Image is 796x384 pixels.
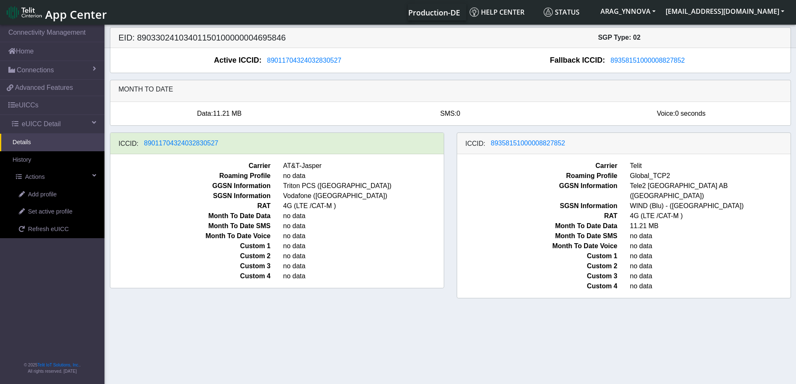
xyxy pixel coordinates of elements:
span: Roaming Profile [104,171,277,181]
span: Add profile [28,190,57,199]
span: no data [277,211,450,221]
span: Data: [197,110,213,117]
span: Actions [25,173,45,182]
span: Active ICCID: [214,55,262,66]
a: Telit IoT Solutions, Inc. [38,363,79,367]
span: RAT [104,201,277,211]
span: Set active profile [28,207,72,216]
button: 89358151000008827852 [605,55,690,66]
span: 11.21 MB [213,110,242,117]
span: Help center [470,8,524,17]
span: eUICC Detail [22,119,61,129]
span: 89011704324032830527 [267,57,341,64]
button: 89358151000008827852 [486,138,571,149]
a: Add profile [6,186,104,203]
button: 89011704324032830527 [262,55,347,66]
span: Custom 1 [104,241,277,251]
span: 4G (LTE /CAT-M ) [277,201,450,211]
a: App Center [7,3,106,21]
span: Custom 3 [104,261,277,271]
span: no data [277,241,450,251]
span: Voice: [657,110,675,117]
span: Advanced Features [15,83,73,93]
span: SGSN Information [104,191,277,201]
button: ARAG_YNNOVA [595,4,661,19]
span: Vodafone ([GEOGRAPHIC_DATA]) [277,191,450,201]
span: Fallback ICCID: [550,55,605,66]
span: Custom 2 [451,261,624,271]
span: Month To Date Voice [451,241,624,251]
span: Refresh eUICC [28,225,69,234]
span: Custom 1 [451,251,624,261]
span: 89011704324032830527 [144,140,219,147]
span: no data [277,261,450,271]
span: Month To Date Data [451,221,624,231]
span: Carrier [104,161,277,171]
span: App Center [45,7,107,22]
span: Custom 4 [451,281,624,291]
span: no data [277,271,450,281]
span: 0 [457,110,460,117]
span: Carrier [451,161,624,171]
span: AT&T-Jasper [277,161,450,171]
a: eUICC Detail [3,115,104,133]
img: knowledge.svg [470,8,479,17]
a: Set active profile [6,203,104,221]
span: Custom 4 [104,271,277,281]
button: [EMAIL_ADDRESS][DOMAIN_NAME] [661,4,789,19]
h6: Month to date [119,85,782,93]
span: SGSN Information [451,201,624,211]
span: no data [277,231,450,241]
span: GGSN Information [104,181,277,191]
span: SGP Type: 02 [598,34,641,41]
span: SMS: [440,110,456,117]
span: Custom 2 [104,251,277,261]
img: status.svg [544,8,553,17]
span: Roaming Profile [451,171,624,181]
span: no data [277,251,450,261]
h6: ICCID: [465,140,486,147]
a: Refresh eUICC [6,221,104,238]
span: Month To Date Voice [104,231,277,241]
span: 89358151000008827852 [491,140,565,147]
a: Actions [3,168,104,186]
button: 89011704324032830527 [139,138,224,149]
span: Connections [17,65,54,75]
span: Month To Date SMS [104,221,277,231]
span: 0 seconds [675,110,705,117]
span: Month To Date SMS [451,231,624,241]
h5: EID: 89033024103401150100000004695846 [112,33,450,43]
span: Triton PCS ([GEOGRAPHIC_DATA]) [277,181,450,191]
span: no data [277,221,450,231]
a: Status [540,4,595,20]
h6: ICCID: [119,140,139,147]
span: Month To Date Data [104,211,277,221]
span: Status [544,8,580,17]
img: logo-telit-cinterion-gw-new.png [7,6,42,19]
a: Your current platform instance [408,4,460,20]
span: 89358151000008827852 [610,57,685,64]
span: RAT [451,211,624,221]
a: Help center [466,4,540,20]
span: Custom 3 [451,271,624,281]
span: no data [277,171,450,181]
span: Production-DE [408,8,460,18]
span: GGSN Information [451,181,624,201]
